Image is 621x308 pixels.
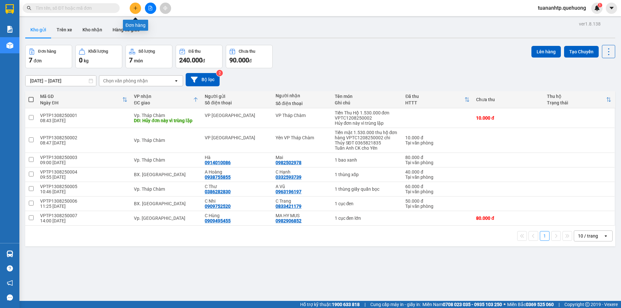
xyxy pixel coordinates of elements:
[145,3,156,14] button: file-add
[598,3,602,7] sup: 1
[42,9,62,62] b: Biên nhận gởi hàng hóa
[594,5,600,11] img: icon-new-feature
[609,5,615,11] span: caret-down
[205,218,231,223] div: 0909495455
[332,302,360,307] strong: 1900 633 818
[7,294,13,301] span: message
[276,169,328,175] div: C Hạnh
[134,186,198,192] div: Vp. Tháp Chàm
[40,160,127,165] div: 09:00 [DATE]
[40,184,127,189] div: VPTP1308250005
[174,78,179,83] svg: open
[405,169,470,175] div: 40.000 đ
[276,101,328,106] div: Số điện thoại
[40,113,127,118] div: VPTP1308250001
[40,100,122,105] div: Ngày ĐH
[40,213,127,218] div: VPTP1308250007
[160,3,171,14] button: aim
[125,45,172,68] button: Số lượng7món
[163,6,168,10] span: aim
[40,118,127,123] div: 08:43 [DATE]
[405,198,470,204] div: 50.000 đ
[40,169,127,175] div: VPTP1308250004
[405,140,470,145] div: Tại văn phòng
[335,145,399,151] div: Tuấn Anh CK cho Yên
[370,301,421,308] span: Cung cấp máy in - giấy in:
[606,3,617,14] button: caret-down
[276,204,301,209] div: 0833421179
[205,155,269,160] div: Hà
[504,303,506,306] span: ⚪️
[239,49,255,54] div: Chưa thu
[276,218,301,223] div: 0982906852
[40,155,127,160] div: VPTP1308250003
[131,91,202,108] th: Toggle SortBy
[8,42,36,72] b: An Anh Limousine
[77,22,107,37] button: Kho nhận
[276,135,328,140] div: Yên VP Tháp Chàm
[138,49,155,54] div: Số lượng
[88,49,108,54] div: Khối lượng
[7,265,13,271] span: question-circle
[526,302,554,307] strong: 0369 525 060
[405,155,470,160] div: 80.000 đ
[540,231,550,241] button: 1
[134,58,143,63] span: món
[134,201,198,206] div: BX. [GEOGRAPHIC_DATA]
[276,198,328,204] div: C Trang
[36,5,112,12] input: Tìm tên, số ĐT hoặc mã đơn
[40,189,127,194] div: 10:46 [DATE]
[205,189,231,194] div: 0386282830
[40,198,127,204] div: VPTP1308250006
[226,45,273,68] button: Chưa thu90.000đ
[186,73,220,86] button: Bộ lọc
[533,4,591,12] span: tuananhtp.quehuong
[276,113,328,118] div: VP Tháp Chàm
[202,58,205,63] span: đ
[40,140,127,145] div: 08:47 [DATE]
[585,302,590,307] span: copyright
[5,4,14,14] img: logo-vxr
[26,76,96,86] input: Select a date range.
[603,233,608,239] svg: open
[176,45,223,68] button: Đã thu240.000đ
[107,22,145,37] button: Hàng đã giao
[37,91,131,108] th: Toggle SortBy
[405,175,470,180] div: Tại văn phòng
[599,3,601,7] span: 1
[547,94,606,99] div: Thu hộ
[405,204,470,209] div: Tại văn phòng
[335,201,399,206] div: 1 cục đen
[405,160,470,165] div: Tại văn phòng
[148,6,153,10] span: file-add
[134,118,198,123] div: DĐ: Hủy đơn này vì trùng lặp
[134,94,193,99] div: VP nhận
[205,94,269,99] div: Người gửi
[134,157,198,163] div: Vp. Tháp Chàm
[365,301,365,308] span: |
[335,157,399,163] div: 1 bao xanh
[27,6,31,10] span: search
[40,204,127,209] div: 11:25 [DATE]
[405,100,464,105] div: HTTT
[229,56,249,64] span: 90.000
[34,58,42,63] span: đơn
[205,160,231,165] div: 0914010086
[335,186,399,192] div: 1 thùng giấy quấn bọc
[579,20,601,27] div: ver 1.8.138
[205,213,269,218] div: C Hùng
[276,155,328,160] div: Mai
[249,58,252,63] span: đ
[405,184,470,189] div: 60.000 đ
[276,93,328,98] div: Người nhận
[6,250,13,257] img: warehouse-icon
[130,3,141,14] button: plus
[578,233,598,239] div: 10 / trang
[75,45,122,68] button: Khối lượng0kg
[25,45,72,68] button: Đơn hàng7đơn
[335,121,399,126] div: Hủy đơn này vì trùng lặp
[507,301,554,308] span: Miền Bắc
[205,135,269,140] div: VP Tân Phú
[134,216,198,221] div: Vp. [GEOGRAPHIC_DATA]
[179,56,202,64] span: 240.000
